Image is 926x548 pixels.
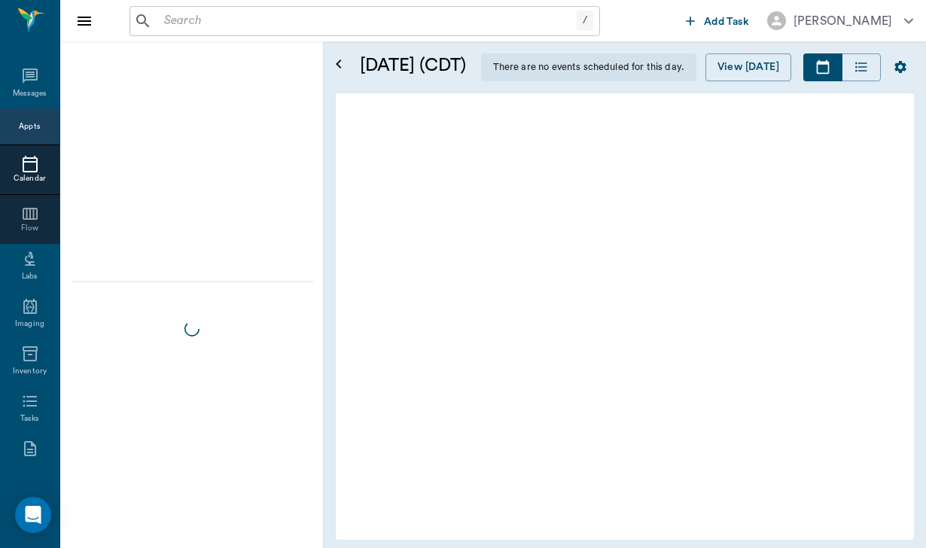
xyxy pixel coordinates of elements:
[705,53,791,81] button: View [DATE]
[793,12,892,30] div: [PERSON_NAME]
[15,318,44,330] div: Imaging
[13,366,47,377] div: Inventory
[19,121,40,132] div: Appts
[755,7,925,35] button: [PERSON_NAME]
[69,6,99,36] button: Close drawer
[680,7,755,35] button: Add Task
[360,53,469,78] h5: [DATE] (CDT)
[577,11,593,31] div: /
[158,11,577,32] input: Search
[22,271,38,282] div: Labs
[13,88,47,99] div: Messages
[330,35,348,93] button: Open calendar
[481,53,696,81] div: There are no events scheduled for this day.
[20,413,39,425] div: Tasks
[15,497,51,533] div: Open Intercom Messenger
